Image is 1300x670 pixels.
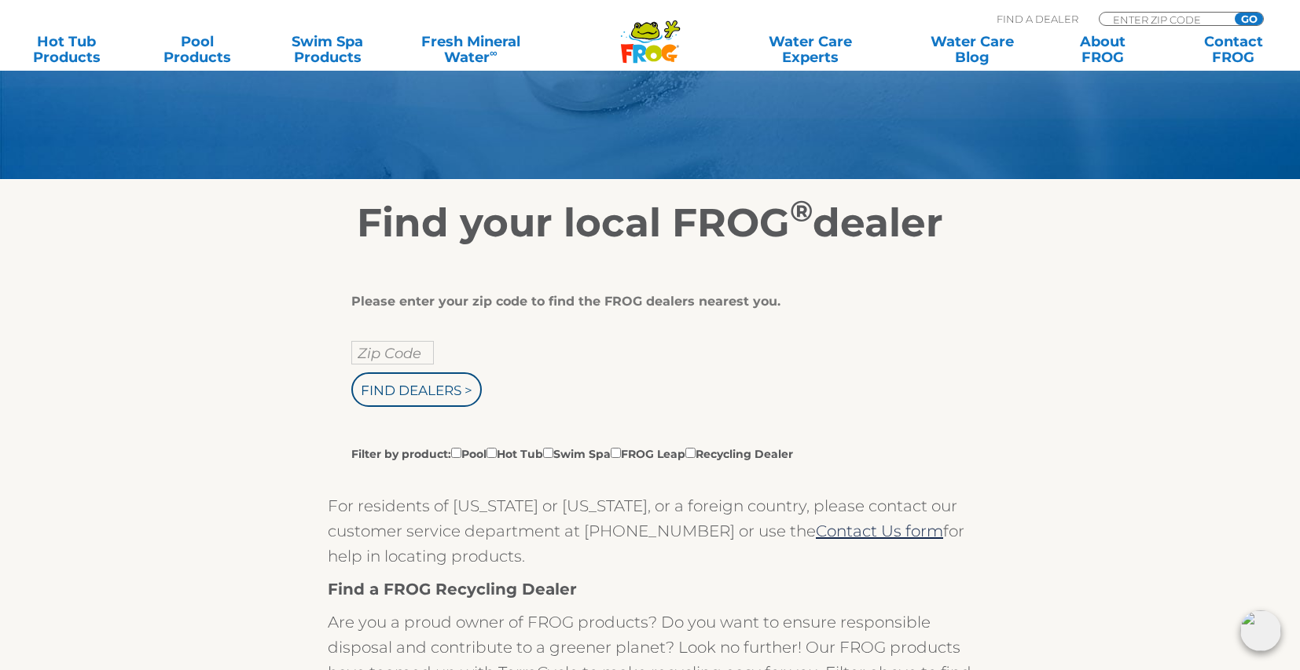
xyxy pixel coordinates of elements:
[685,448,696,458] input: Filter by product:PoolHot TubSwim SpaFROG LeapRecycling Dealer
[16,34,117,65] a: Hot TubProducts
[146,34,248,65] a: PoolProducts
[543,448,553,458] input: Filter by product:PoolHot TubSwim SpaFROG LeapRecycling Dealer
[167,200,1133,247] h2: Find your local FROG dealer
[487,448,497,458] input: Filter by product:PoolHot TubSwim SpaFROG LeapRecycling Dealer
[922,34,1023,65] a: Water CareBlog
[1235,13,1263,25] input: GO
[1111,13,1217,26] input: Zip Code Form
[407,34,534,65] a: Fresh MineralWater∞
[1183,34,1284,65] a: ContactFROG
[611,448,621,458] input: Filter by product:PoolHot TubSwim SpaFROG LeapRecycling Dealer
[328,580,577,599] strong: Find a FROG Recycling Dealer
[351,294,937,309] div: Please enter your zip code to find the FROG dealers nearest you.
[816,522,943,540] a: Contact Us form
[790,193,813,229] sup: ®
[1240,610,1281,651] img: openIcon
[451,448,461,458] input: Filter by product:PoolHot TubSwim SpaFROG LeapRecycling Dealer
[351,445,793,462] label: Filter by product: Pool Hot Tub Swim Spa FROG Leap Recycling Dealer
[351,372,482,407] input: Find Dealers >
[277,34,378,65] a: Swim SpaProducts
[997,12,1078,26] p: Find A Dealer
[328,493,972,569] p: For residents of [US_STATE] or [US_STATE], or a foreign country, please contact our customer serv...
[1052,34,1154,65] a: AboutFROG
[490,46,498,59] sup: ∞
[728,34,893,65] a: Water CareExperts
